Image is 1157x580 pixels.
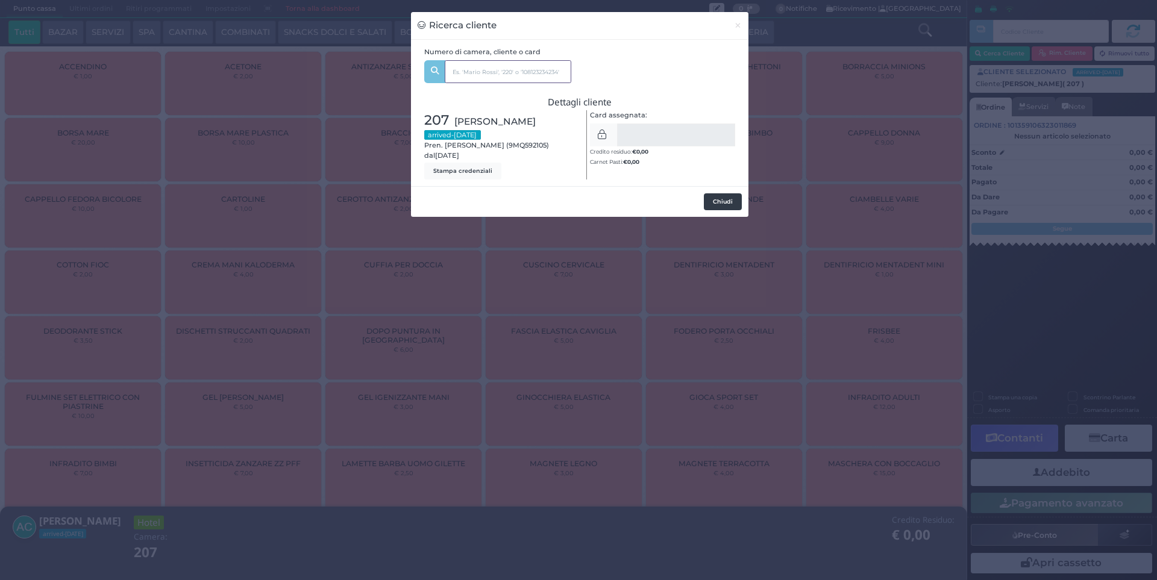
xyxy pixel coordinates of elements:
[424,47,541,57] label: Numero di camera, cliente o card
[590,158,639,165] small: Carnet Pasti:
[445,60,571,83] input: Es. 'Mario Rossi', '220' o '108123234234'
[704,193,742,210] button: Chiudi
[623,158,639,165] b: €
[418,19,497,33] h3: Ricerca cliente
[424,130,481,140] small: arrived-[DATE]
[727,12,748,39] button: Chiudi
[734,19,742,32] span: ×
[627,158,639,166] span: 0,00
[435,151,459,161] span: [DATE]
[590,148,648,155] small: Credito residuo:
[424,163,501,179] button: Stampa credenziali
[590,110,647,120] label: Card assegnata:
[418,110,580,179] div: Pren. [PERSON_NAME] (9MQ592105) dal
[454,114,536,128] span: [PERSON_NAME]
[636,148,648,155] span: 0,00
[424,97,736,107] h3: Dettagli cliente
[632,148,648,155] b: €
[424,110,449,131] span: 207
